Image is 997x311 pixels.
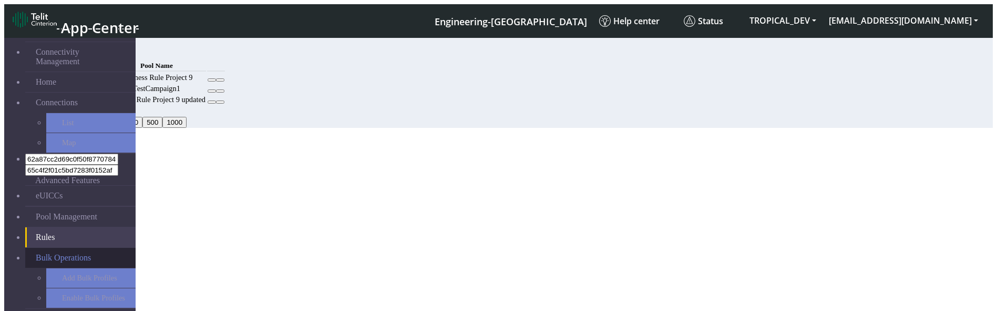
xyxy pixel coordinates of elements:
[140,62,173,69] span: Pool Name
[25,93,136,113] a: Connections
[680,11,743,31] a: Status
[25,72,136,92] a: Home
[142,117,162,128] button: 500
[162,117,187,128] button: 1000
[70,117,861,128] div: 20
[595,11,680,31] a: Help center
[70,38,861,48] div: Rules
[107,84,206,94] td: TestCampaign1
[107,73,206,83] td: Business Rule Project 9
[599,15,660,27] span: Help center
[684,15,695,27] img: status.svg
[684,15,723,27] span: Status
[13,11,57,28] img: logo-telit-cinterion-gw-new.png
[46,113,136,133] a: List
[434,11,587,31] a: Your current platform instance
[435,15,587,28] span: Engineering-[GEOGRAPHIC_DATA]
[36,98,78,107] span: Connections
[62,118,74,127] span: List
[61,18,139,37] span: App Center
[823,11,984,30] button: [EMAIL_ADDRESS][DOMAIN_NAME]
[13,8,137,34] a: App Center
[25,42,136,72] a: Connectivity Management
[599,15,611,27] img: knowledge.svg
[743,11,823,30] button: TROPICAL_DEV
[107,95,206,105] td: Business Rule Project 9 updated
